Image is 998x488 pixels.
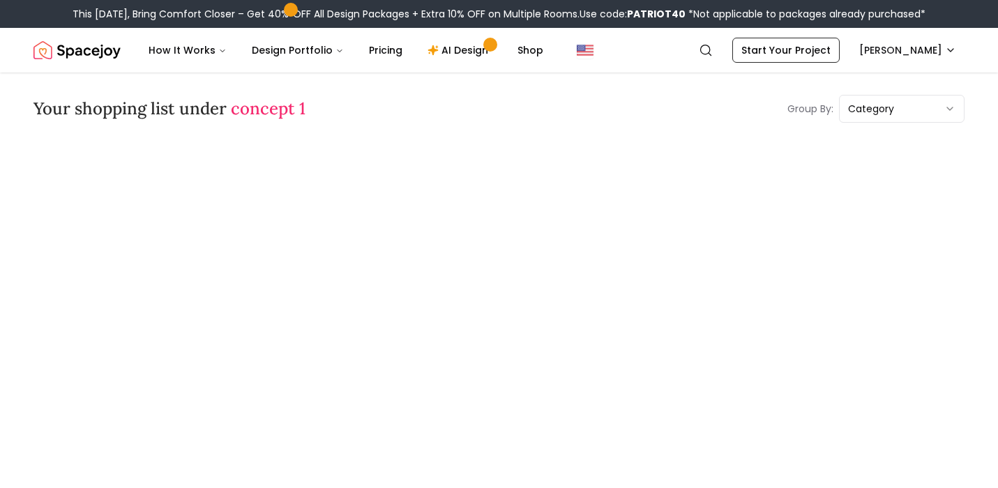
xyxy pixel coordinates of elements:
img: United States [577,42,593,59]
nav: Main [137,36,554,64]
button: How It Works [137,36,238,64]
b: PATRIOT40 [627,7,686,21]
img: Spacejoy Logo [33,36,121,64]
nav: Global [33,28,965,73]
div: This [DATE], Bring Comfort Closer – Get 40% OFF All Design Packages + Extra 10% OFF on Multiple R... [73,7,925,21]
span: Use code: [580,7,686,21]
h3: Your shopping list under [33,98,305,120]
span: concept 1 [231,98,305,119]
button: [PERSON_NAME] [851,38,965,63]
p: Group By: [787,102,833,116]
a: Shop [506,36,554,64]
a: Spacejoy [33,36,121,64]
button: Design Portfolio [241,36,355,64]
a: Pricing [358,36,414,64]
a: Start Your Project [732,38,840,63]
a: AI Design [416,36,504,64]
span: *Not applicable to packages already purchased* [686,7,925,21]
